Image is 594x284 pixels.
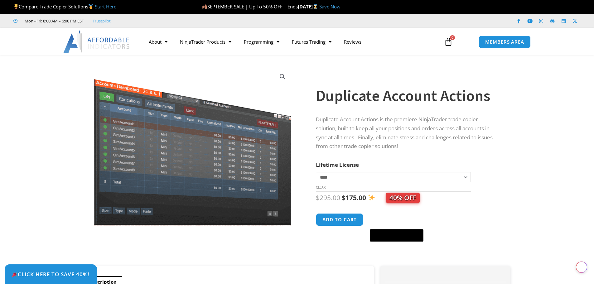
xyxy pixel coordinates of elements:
[238,35,286,49] a: Programming
[316,115,498,151] p: Duplicate Account Actions is the premiere NinjaTrader trade copier solution, built to keep all yo...
[479,36,531,48] a: MEMBERS AREA
[277,71,288,82] a: View full-screen image gallery
[12,272,90,277] span: Click Here to save 40%!
[95,3,116,10] a: Start Here
[313,4,318,9] img: ⌛
[316,85,498,107] h1: Duplicate Account Actions
[202,3,298,10] span: SEPTEMBER SALE | Up To 50% OFF | Ends
[92,66,293,226] img: Screenshot 2024-08-26 15414455555
[174,35,238,49] a: NinjaTrader Products
[142,35,437,49] nav: Menu
[142,35,174,49] a: About
[13,3,116,10] span: Compare Trade Copier Solutions
[202,4,207,9] img: 🍂
[386,193,420,203] span: 40% OFF
[316,213,363,226] button: Add to cart
[14,4,18,9] img: 🏆
[298,3,319,10] strong: [DATE]
[316,185,326,190] a: Clear options
[435,33,462,51] a: 0
[23,17,84,25] span: Mon - Fri: 8:00 AM – 6:00 PM EST
[316,193,320,202] span: $
[89,4,93,9] img: 🥇
[369,212,425,227] iframe: Secure express checkout frame
[93,17,111,25] a: Trustpilot
[12,272,17,277] img: 🎉
[450,35,455,40] span: 0
[319,3,340,10] a: Save Now
[342,193,366,202] bdi: 175.00
[316,161,359,168] label: Lifetime License
[286,35,338,49] a: Futures Trading
[63,31,130,53] img: LogoAI | Affordable Indicators – NinjaTrader
[485,40,524,44] span: MEMBERS AREA
[342,193,345,202] span: $
[5,264,97,284] a: 🎉Click Here to save 40%!
[338,35,368,49] a: Reviews
[370,229,423,242] button: Buy with GPay
[316,193,340,202] bdi: 295.00
[368,194,375,201] img: ✨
